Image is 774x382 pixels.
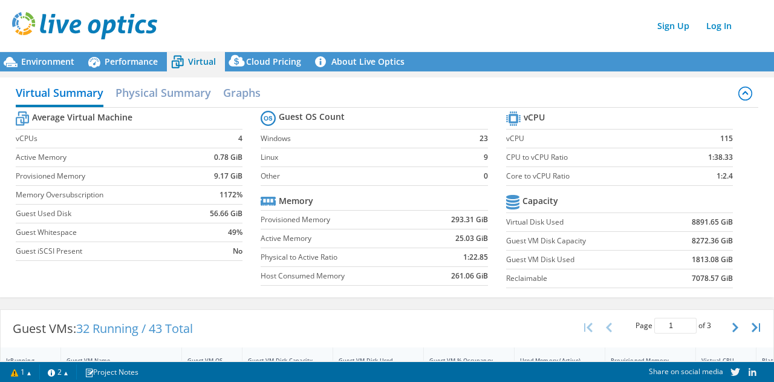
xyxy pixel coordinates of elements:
[654,318,697,334] input: jump to page
[39,364,77,380] a: 2
[506,254,660,266] label: Guest VM Disk Used
[16,189,193,201] label: Memory Oversubscription
[233,245,242,257] b: No
[651,17,695,35] a: Sign Up
[707,320,711,331] span: 3
[484,151,488,163] b: 9
[524,111,545,123] b: vCPU
[115,81,211,105] h2: Physical Summary
[506,151,674,163] label: CPU to vCPU Ratio
[520,357,585,364] div: Used Memory (Active)
[692,272,733,285] b: 7078.57 GiB
[261,251,421,263] label: Physical to Active Ratio
[228,226,242,239] b: 49%
[16,226,193,239] label: Guest Whitespace
[279,195,313,207] b: Memory
[506,133,674,145] label: vCPU
[692,235,733,247] b: 8272.36 GiB
[480,133,488,145] b: 23
[214,170,242,182] b: 9.17 GiB
[636,318,711,334] span: Page of
[6,357,41,364] div: IsRunning
[246,56,301,67] span: Cloud Pricing
[506,235,660,247] label: Guest VM Disk Capacity
[2,364,40,380] a: 1
[76,364,147,380] a: Project Notes
[506,170,674,182] label: Core to vCPU Ratio
[463,251,488,263] b: 1:22.85
[611,357,675,364] div: Provisioned Memory
[692,216,733,228] b: 8891.65 GiB
[310,52,414,71] a: About Live Optics
[21,56,74,67] span: Environment
[76,320,193,337] span: 32 Running / 43 Total
[16,170,193,182] label: Provisioned Memory
[522,195,558,207] b: Capacity
[701,357,736,364] div: Virtual CPU
[12,12,157,39] img: live_optics_svg.svg
[248,357,313,364] div: Guest VM Disk Capacity
[105,56,158,67] span: Performance
[279,111,345,123] b: Guest OS Count
[261,232,421,245] label: Active Memory
[16,133,193,145] label: vCPUs
[16,245,193,257] label: Guest iSCSI Present
[708,151,733,163] b: 1:38.33
[261,170,467,182] label: Other
[506,272,660,285] label: Reclaimable
[16,151,193,163] label: Active Memory
[339,357,403,364] div: Guest VM Disk Used
[220,189,242,201] b: 1172%
[214,151,242,163] b: 0.78 GiB
[188,56,216,67] span: Virtual
[261,151,467,163] label: Linux
[67,357,161,364] div: Guest VM Name
[692,254,733,266] b: 1813.08 GiB
[187,357,222,364] div: Guest VM OS
[700,17,738,35] a: Log In
[451,214,488,226] b: 293.31 GiB
[32,111,132,123] b: Average Virtual Machine
[261,133,467,145] label: Windows
[649,366,723,377] span: Share on social media
[451,270,488,282] b: 261.06 GiB
[717,170,733,182] b: 1:2.4
[16,81,103,107] h2: Virtual Summary
[455,232,488,245] b: 25.03 GiB
[238,133,242,145] b: 4
[261,214,421,226] label: Provisioned Memory
[223,81,261,105] h2: Graphs
[720,133,733,145] b: 115
[210,208,242,220] b: 56.66 GiB
[506,216,660,228] label: Virtual Disk Used
[429,357,494,364] div: Guest VM % Occupancy
[1,310,205,347] div: Guest VMs:
[261,270,421,282] label: Host Consumed Memory
[484,170,488,182] b: 0
[16,208,193,220] label: Guest Used Disk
